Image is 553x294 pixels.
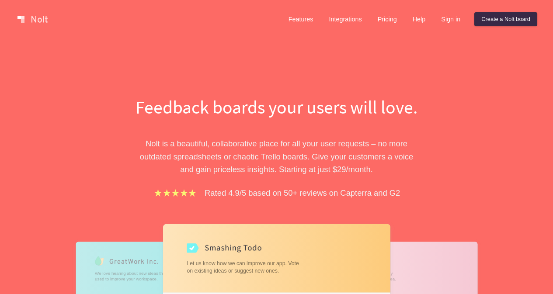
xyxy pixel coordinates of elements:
[371,12,404,26] a: Pricing
[322,12,369,26] a: Integrations
[153,188,198,198] img: stars.b067e34983.png
[126,137,428,176] p: Nolt is a beautiful, collaborative place for all your user requests – no more outdated spreadshee...
[406,12,433,26] a: Help
[205,187,400,199] p: Rated 4.9/5 based on 50+ reviews on Capterra and G2
[126,94,428,120] h1: Feedback boards your users will love.
[282,12,320,26] a: Features
[434,12,467,26] a: Sign in
[474,12,537,26] a: Create a Nolt board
